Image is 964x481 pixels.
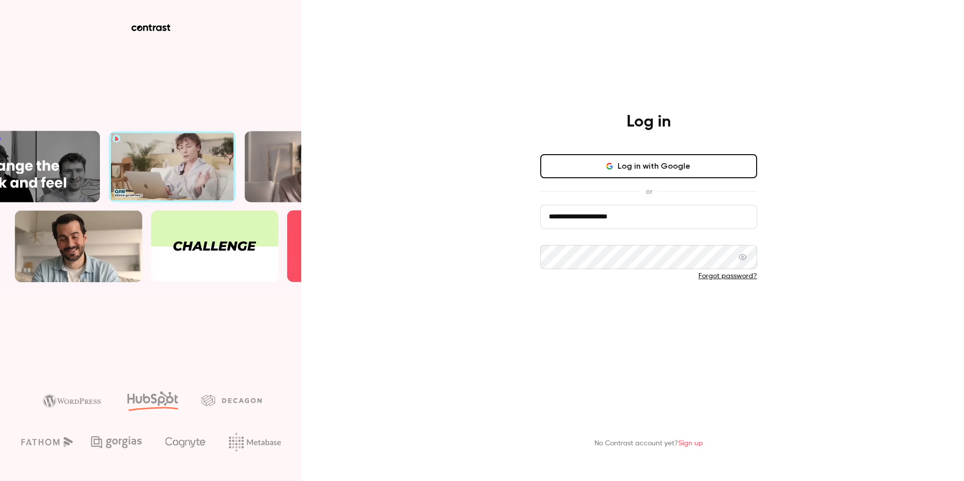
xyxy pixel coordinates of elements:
h4: Log in [627,112,671,132]
a: Sign up [678,440,703,447]
img: decagon [201,395,262,406]
span: or [641,186,657,197]
button: Log in with Google [540,154,757,178]
p: No Contrast account yet? [594,438,703,449]
a: Forgot password? [698,273,757,280]
button: Log in [540,297,757,321]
